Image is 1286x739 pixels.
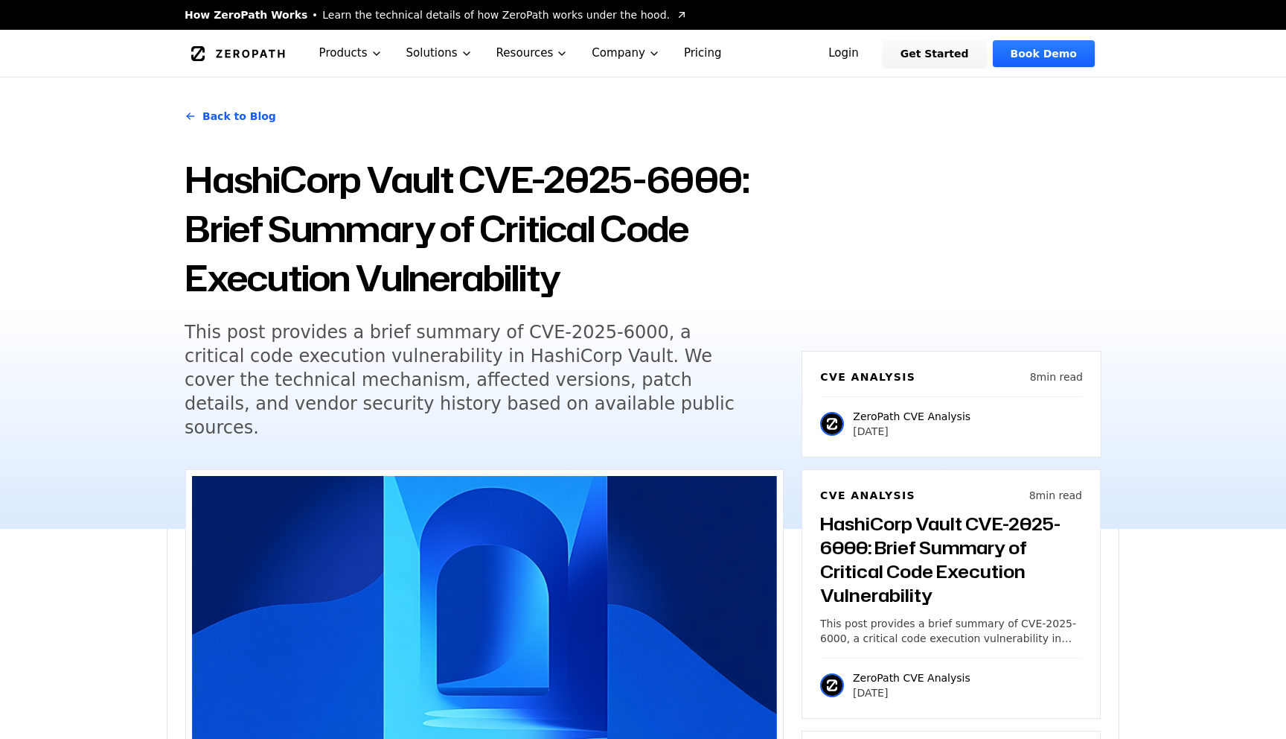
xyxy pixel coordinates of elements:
[883,40,987,67] a: Get Started
[307,30,394,77] button: Products
[185,95,276,137] a: Back to Blog
[820,616,1082,646] p: This post provides a brief summary of CVE-2025-6000, a critical code execution vulnerability in H...
[167,30,1119,77] nav: Global
[820,488,915,503] h6: CVE Analysis
[993,40,1095,67] a: Book Demo
[394,30,484,77] button: Solutions
[820,512,1082,607] h3: HashiCorp Vault CVE-2025-6000: Brief Summary of Critical Code Execution Vulnerability
[820,369,915,384] h6: CVE Analysis
[185,7,307,22] span: How ZeroPath Works
[322,7,670,22] span: Learn the technical details of how ZeroPath works under the hood.
[820,673,844,697] img: ZeroPath CVE Analysis
[185,7,688,22] a: How ZeroPath WorksLearn the technical details of how ZeroPath works under the hood.
[484,30,580,77] button: Resources
[185,155,784,302] h1: HashiCorp Vault CVE-2025-6000: Brief Summary of Critical Code Execution Vulnerability
[853,409,970,424] p: ZeroPath CVE Analysis
[820,412,844,436] img: ZeroPath CVE Analysis
[580,30,672,77] button: Company
[1030,369,1083,384] p: 8 min read
[672,30,734,77] a: Pricing
[853,424,970,439] p: [DATE]
[810,40,877,67] a: Login
[185,320,756,440] h5: This post provides a brief summary of CVE-2025-6000, a critical code execution vulnerability in H...
[1029,488,1082,503] p: 8 min read
[853,670,970,685] p: ZeroPath CVE Analysis
[853,685,970,700] p: [DATE]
